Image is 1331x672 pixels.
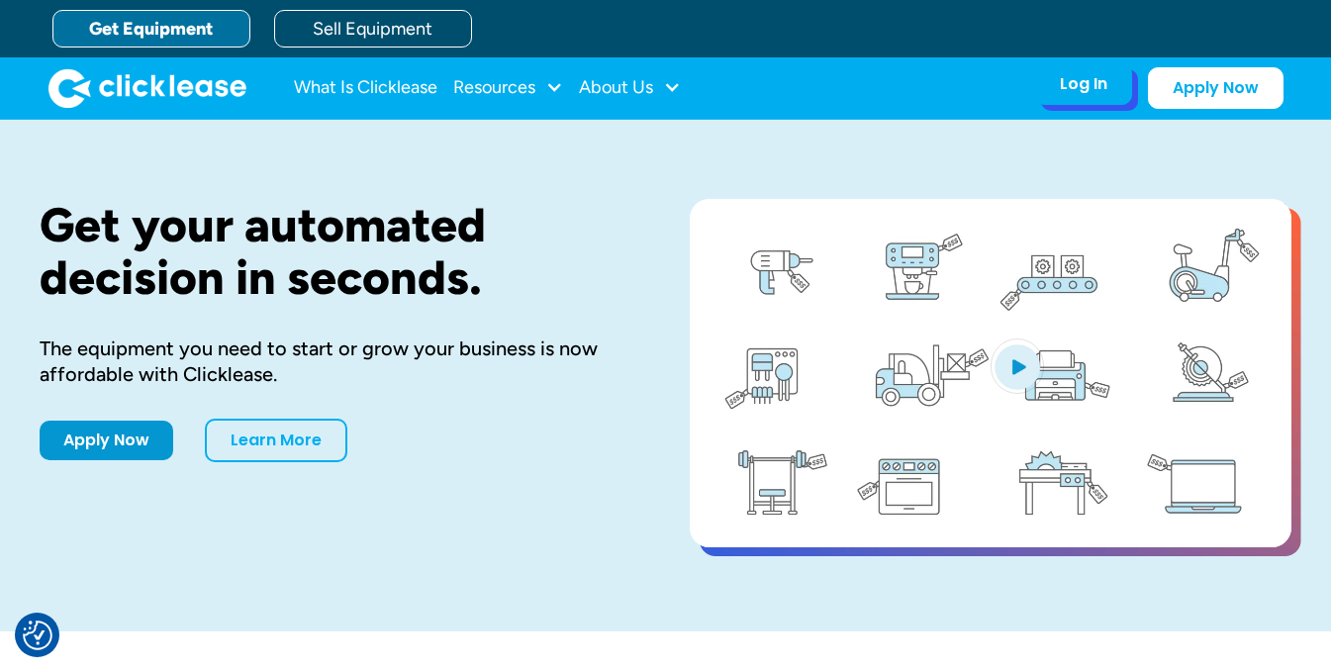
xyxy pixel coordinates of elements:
a: Sell Equipment [274,10,472,48]
a: open lightbox [690,199,1291,547]
div: Log In [1060,74,1107,94]
a: Apply Now [40,421,173,460]
h1: Get your automated decision in seconds. [40,199,626,304]
div: About Us [579,68,681,108]
div: Resources [453,68,563,108]
img: Blue play button logo on a light blue circular background [991,338,1044,394]
a: What Is Clicklease [294,68,437,108]
button: Consent Preferences [23,621,52,650]
a: home [48,68,246,108]
a: Apply Now [1148,67,1283,109]
img: Revisit consent button [23,621,52,650]
img: Clicklease logo [48,68,246,108]
a: Get Equipment [52,10,250,48]
div: The equipment you need to start or grow your business is now affordable with Clicklease. [40,336,626,387]
a: Learn More [205,419,347,462]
